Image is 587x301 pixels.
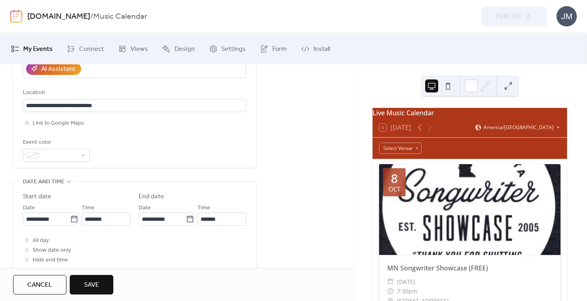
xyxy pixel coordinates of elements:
span: 7:30pm [397,286,417,296]
span: Time [82,203,95,213]
b: / [90,9,93,24]
span: America/[GEOGRAPHIC_DATA] [483,125,554,130]
span: Hide end time [33,255,68,265]
div: Event color [23,138,88,147]
a: My Events [5,36,59,61]
span: Time [197,203,210,213]
a: Settings [203,36,252,61]
span: Connect [79,43,104,55]
div: End date [139,192,164,202]
div: Location [23,88,245,98]
span: Cancel [27,280,52,290]
span: Date [23,203,35,213]
button: Cancel [13,275,66,294]
span: Settings [221,43,246,55]
div: Oct [388,186,400,192]
b: Music Calendar [93,9,147,24]
button: Save [70,275,113,294]
img: logo [10,10,22,23]
a: Views [112,36,154,61]
div: JM [556,6,577,26]
a: Form [254,36,293,61]
div: Live Music Calendar [373,108,567,118]
span: Date and time [23,177,64,187]
span: Date [139,203,151,213]
span: My Events [23,43,53,55]
span: [DATE] [397,277,415,287]
span: Design [174,43,195,55]
span: Show date only [33,246,71,255]
span: Views [130,43,148,55]
a: Connect [61,36,110,61]
a: MN Songwriter Showcase (FREE) [387,264,488,272]
div: Start date [23,192,51,202]
a: Design [156,36,201,61]
span: Link to Google Maps [33,119,84,128]
span: Save [84,280,99,290]
div: ​ [387,277,394,287]
div: 8 [391,172,398,185]
span: Form [272,43,287,55]
button: AI Assistant [26,63,81,75]
a: Install [295,36,336,61]
div: ​ [387,286,394,296]
div: AI Assistant [41,64,75,74]
a: [DOMAIN_NAME] [27,9,90,24]
span: Install [313,43,330,55]
span: All day [33,236,49,246]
